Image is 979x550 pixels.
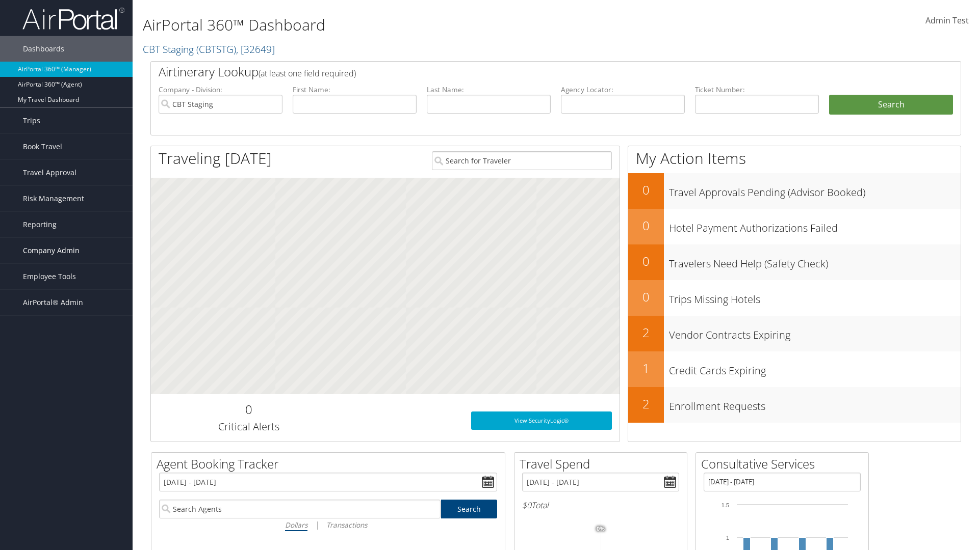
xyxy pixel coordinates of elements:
tspan: 1 [726,535,729,541]
a: CBT Staging [143,42,275,56]
h3: Critical Alerts [159,420,339,434]
img: airportal-logo.png [22,7,124,31]
span: (at least one field required) [259,68,356,79]
span: Dashboards [23,36,64,62]
h2: Travel Spend [520,455,687,473]
input: Search for Traveler [432,151,612,170]
tspan: 1.5 [722,502,729,508]
span: ( CBTSTG ) [196,42,236,56]
i: Transactions [326,520,367,530]
span: Admin Test [925,15,969,26]
h2: 0 [628,217,664,234]
h3: Enrollment Requests [669,394,961,414]
span: $0 [522,500,531,511]
a: View SecurityLogic® [471,411,612,430]
h2: 2 [628,395,664,413]
h1: Traveling [DATE] [159,148,272,169]
a: 0Travelers Need Help (Safety Check) [628,244,961,280]
h2: Consultative Services [701,455,868,473]
h3: Travelers Need Help (Safety Check) [669,252,961,271]
span: Reporting [23,212,57,237]
tspan: 0% [597,526,605,532]
h6: Total [522,500,679,511]
span: AirPortal® Admin [23,290,83,315]
a: 0Trips Missing Hotels [628,280,961,316]
a: Admin Test [925,5,969,37]
h1: AirPortal 360™ Dashboard [143,14,693,36]
h3: Travel Approvals Pending (Advisor Booked) [669,180,961,200]
h3: Vendor Contracts Expiring [669,323,961,342]
h1: My Action Items [628,148,961,169]
h2: Airtinerary Lookup [159,63,886,80]
h2: 0 [628,288,664,306]
h2: 1 [628,360,664,377]
h2: 0 [628,253,664,270]
span: Company Admin [23,238,80,263]
input: Search Agents [159,500,441,518]
label: Company - Division: [159,85,282,95]
h2: Agent Booking Tracker [157,455,505,473]
span: Risk Management [23,186,84,211]
a: 2Vendor Contracts Expiring [628,316,961,351]
h3: Credit Cards Expiring [669,359,961,378]
label: Ticket Number: [695,85,819,95]
a: 1Credit Cards Expiring [628,351,961,387]
span: Travel Approval [23,160,76,185]
h2: 0 [628,181,664,199]
button: Search [829,95,953,115]
span: Book Travel [23,134,62,159]
span: Employee Tools [23,264,76,289]
a: 2Enrollment Requests [628,387,961,423]
h2: 0 [159,401,339,418]
i: Dollars [285,520,307,530]
h3: Trips Missing Hotels [669,287,961,307]
label: Last Name: [427,85,551,95]
h2: 2 [628,324,664,341]
span: Trips [23,108,40,133]
a: 0Travel Approvals Pending (Advisor Booked) [628,173,961,209]
a: Search [441,500,498,518]
div: | [159,518,497,531]
h3: Hotel Payment Authorizations Failed [669,216,961,235]
span: , [ 32649 ] [236,42,275,56]
label: Agency Locator: [561,85,685,95]
a: 0Hotel Payment Authorizations Failed [628,209,961,244]
label: First Name: [293,85,417,95]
